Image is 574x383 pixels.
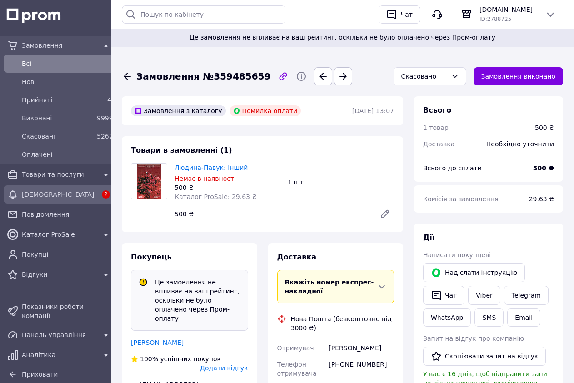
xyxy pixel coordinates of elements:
div: 1 шт. [285,176,398,189]
span: Оплачені [22,150,111,159]
span: Панель управління [22,330,97,339]
span: Телефон отримувача [277,361,317,377]
span: Замовлення №359485659 [136,70,270,83]
span: Всi [22,59,111,68]
span: 100% [140,355,158,363]
a: Viber [468,286,500,305]
span: Повідомлення [22,210,111,219]
span: Нові [22,77,111,86]
div: Це замовлення не впливає на ваш рейтинг, оскільки не було оплачено через Пром-оплату [151,278,244,323]
button: SMS [474,308,504,327]
span: Немає в наявності [175,175,236,182]
span: Написати покупцеві [423,251,491,259]
div: 500 ₴ [535,123,554,132]
a: Редагувати [376,205,394,223]
button: Email [507,308,540,327]
span: Дії [423,233,434,242]
span: Це замовлення не впливає на ваш рейтинг, оскільки не було оплачено через Пром-оплату [122,33,563,42]
span: Товари та послуги [22,170,97,179]
img: Людина-Павук: Інший [137,164,160,199]
span: Вкажіть номер експрес-накладної [285,279,374,295]
span: 1 товар [423,124,449,131]
span: Покупці [22,250,111,259]
div: [PHONE_NUMBER] [327,356,396,382]
time: [DATE] 13:07 [352,107,394,114]
span: [DEMOGRAPHIC_DATA] [22,190,97,199]
input: Пошук по кабінету [122,5,285,24]
span: Комісія за замовлення [423,195,499,203]
span: [DOMAIN_NAME] [479,5,538,14]
span: Доставка [423,140,454,148]
a: Telegram [504,286,549,305]
span: Аналітика [22,350,97,359]
span: Запит на відгук про компанію [423,335,524,342]
div: Помилка оплати [230,105,301,116]
div: 500 ₴ [171,208,372,220]
span: 5267 [97,133,113,140]
b: 500 ₴ [533,164,554,172]
div: Необхідно уточнити [481,134,559,154]
span: Замовлення [22,41,97,50]
span: Всього до сплати [423,164,482,172]
a: WhatsApp [423,308,471,327]
button: Чат [379,5,420,24]
span: Скасовані [22,132,93,141]
span: Отримувач [277,344,314,352]
div: успішних покупок [131,354,221,363]
a: [PERSON_NAME] [131,339,184,346]
span: Покупець [131,253,172,261]
a: Людина-Павук: Інший [175,164,248,171]
span: 4 [107,96,111,104]
span: Виконані [22,114,93,123]
div: 500 ₴ [175,183,281,192]
span: Показники роботи компанії [22,302,111,320]
div: Скасовано [401,71,448,81]
div: [PERSON_NAME] [327,340,396,356]
span: ID: 2788725 [479,16,511,22]
button: Замовлення виконано [474,67,564,85]
span: 2 [102,190,110,199]
span: Прийняті [22,95,93,104]
span: Відгуки [22,270,97,279]
div: Чат [399,8,414,21]
span: Каталог ProSale [22,230,97,239]
span: 29.63 ₴ [529,195,554,203]
button: Скопіювати запит на відгук [423,347,546,366]
span: Товари в замовленні (1) [131,146,232,154]
span: Каталог ProSale: 29.63 ₴ [175,193,257,200]
button: Чат [423,286,464,305]
button: Надіслати інструкцію [423,263,525,282]
span: 9999+ [97,114,118,122]
span: Приховати [22,371,58,378]
span: Доставка [277,253,317,261]
span: Додати відгук [200,364,248,372]
div: Замовлення з каталогу [131,105,226,116]
span: Всього [423,106,451,114]
div: Нова Пошта (безкоштовно від 3000 ₴) [289,314,397,333]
